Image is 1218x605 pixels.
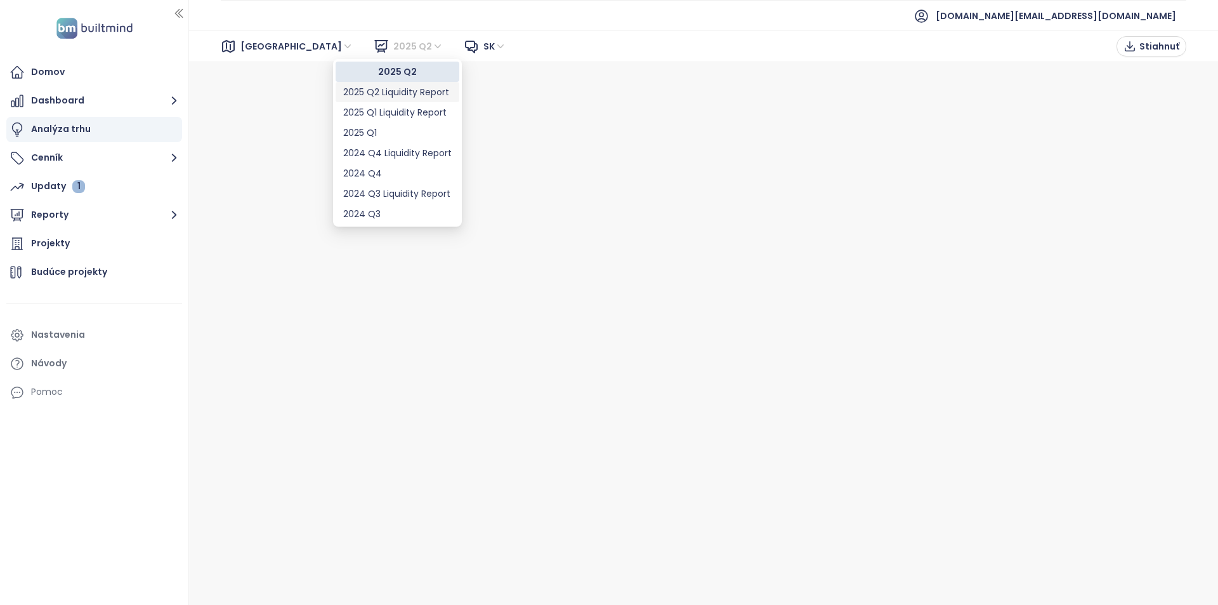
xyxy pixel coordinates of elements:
[6,88,182,114] button: Dashboard
[343,126,452,140] div: 2025 Q1
[6,231,182,256] a: Projekty
[393,37,443,56] span: 2025 Q2
[72,180,85,193] div: 1
[31,327,85,343] div: Nastavenia
[31,356,67,371] div: Návody
[483,37,506,56] span: sk
[6,117,182,142] a: Analýza trhu
[343,65,452,79] div: 2025 Q2
[336,204,459,224] div: 2024 Q3
[343,166,452,180] div: 2024 Q4
[31,384,63,400] div: Pomoc
[336,82,459,102] div: 2025 Q2 Liquidity Report
[240,37,353,56] span: Bratislava
[1116,36,1186,57] button: Stiahnuť
[336,183,459,204] div: 2024 Q3 Liquidity Report
[343,207,452,221] div: 2024 Q3
[6,174,182,199] a: Updaty 1
[31,264,107,280] div: Budúce projekty
[53,15,136,41] img: logo
[6,260,182,285] a: Budúce projekty
[336,163,459,183] div: 2024 Q4
[31,121,91,137] div: Analýza trhu
[6,322,182,348] a: Nastavenia
[936,1,1176,31] span: [DOMAIN_NAME][EMAIL_ADDRESS][DOMAIN_NAME]
[343,146,452,160] div: 2024 Q4 Liquidity Report
[31,178,85,194] div: Updaty
[336,123,459,143] div: 2025 Q1
[6,145,182,171] button: Cenník
[31,236,70,251] div: Projekty
[336,102,459,123] div: 2025 Q1 Liquidity Report
[336,143,459,163] div: 2024 Q4 Liquidity Report
[31,64,65,80] div: Domov
[1139,39,1179,53] span: Stiahnuť
[6,203,182,228] button: Reporty
[343,187,452,201] div: 2024 Q3 Liquidity Report
[6,60,182,85] a: Domov
[6,380,182,405] div: Pomoc
[6,351,182,376] a: Návody
[343,105,452,119] div: 2025 Q1 Liquidity Report
[343,85,452,99] div: 2025 Q2 Liquidity Report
